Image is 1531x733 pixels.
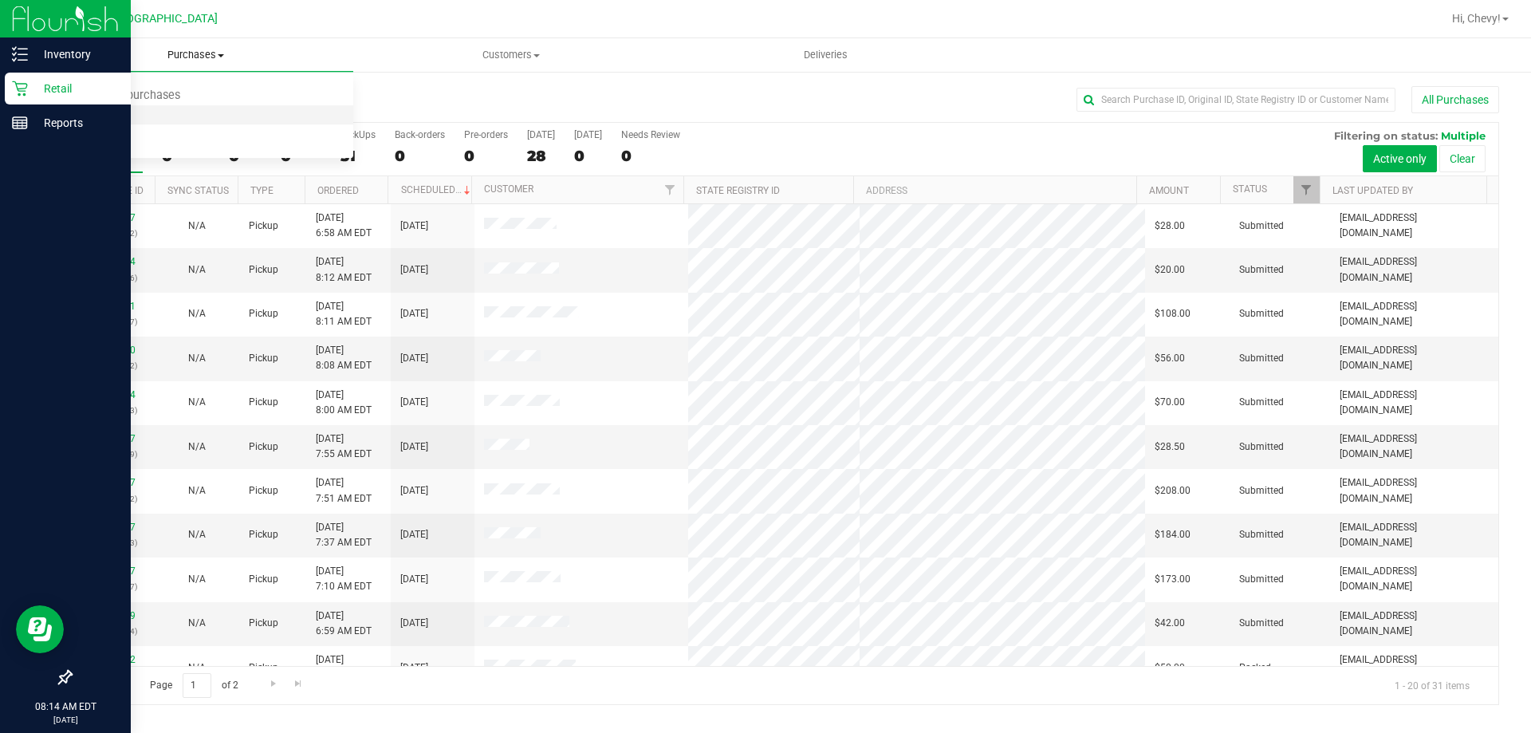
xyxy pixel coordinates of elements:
span: [DATE] 7:55 AM EDT [316,432,372,462]
div: 0 [621,147,680,165]
button: N/A [188,483,206,499]
span: [DATE] [400,572,428,587]
span: [DATE] 8:11 AM EDT [316,299,372,329]
span: Page of 2 [136,673,251,698]
button: N/A [188,439,206,455]
button: N/A [188,527,206,542]
button: N/A [188,616,206,631]
span: Submitted [1239,616,1284,631]
a: Purchases Summary of purchases Fulfillment All purchases [38,38,353,72]
span: Not Applicable [188,617,206,629]
span: [DATE] 8:12 AM EDT [316,254,372,285]
a: 11826429 [91,610,136,621]
span: [DATE] 8:00 AM EDT [316,388,372,418]
span: Pickup [249,572,278,587]
span: [DATE] [400,262,428,278]
button: Clear [1439,145,1486,172]
span: Not Applicable [188,396,206,408]
span: $50.00 [1155,660,1185,676]
span: Pickup [249,527,278,542]
a: 11826527 [91,433,136,444]
div: Needs Review [621,129,680,140]
span: [DATE] 8:12 AM EDT [316,652,372,683]
span: Pickup [249,660,278,676]
a: Sync Status [167,185,229,196]
div: 0 [395,147,445,165]
button: Active only [1363,145,1437,172]
span: Submitted [1239,439,1284,455]
inline-svg: Reports [12,115,28,131]
span: [EMAIL_ADDRESS][DOMAIN_NAME] [1340,211,1489,241]
button: N/A [188,219,206,234]
div: 0 [574,147,602,165]
a: Amount [1149,185,1189,196]
span: [DATE] 7:10 AM EDT [316,564,372,594]
span: $28.00 [1155,219,1185,234]
span: Not Applicable [188,308,206,319]
span: Not Applicable [188,529,206,540]
a: Status [1233,183,1267,195]
span: Submitted [1239,306,1284,321]
iframe: Resource center [16,605,64,653]
button: N/A [188,660,206,676]
button: N/A [188,351,206,366]
div: Back-orders [395,129,445,140]
a: 11826447 [91,566,136,577]
button: N/A [188,306,206,321]
div: 31 [340,147,376,165]
span: Deliveries [782,48,869,62]
div: PickUps [340,129,376,140]
span: $28.50 [1155,439,1185,455]
span: [DATE] [400,616,428,631]
span: [DATE] 6:59 AM EDT [316,609,372,639]
a: Deliveries [668,38,983,72]
span: [EMAIL_ADDRESS][DOMAIN_NAME] [1340,299,1489,329]
span: Not Applicable [188,573,206,585]
inline-svg: Inventory [12,46,28,62]
span: [DATE] [400,660,428,676]
span: Pickup [249,616,278,631]
span: [DATE] 6:58 AM EDT [316,211,372,241]
button: N/A [188,395,206,410]
a: 11826570 [91,345,136,356]
span: Not Applicable [188,441,206,452]
span: Customers [354,48,667,62]
span: Pickup [249,395,278,410]
div: [DATE] [527,129,555,140]
a: 11826584 [91,256,136,267]
p: Inventory [28,45,124,64]
a: Scheduled [401,184,474,195]
span: [EMAIL_ADDRESS][DOMAIN_NAME] [1340,475,1489,506]
a: Go to the next page [262,673,285,695]
a: Filter [657,176,683,203]
span: [DATE] [400,351,428,366]
span: [DATE] [400,219,428,234]
p: Retail [28,79,124,98]
span: Pickup [249,483,278,499]
p: 08:14 AM EDT [7,700,124,714]
a: Customers [353,38,668,72]
span: Submitted [1239,527,1284,542]
a: 11826487 [91,522,136,533]
a: 11825552 [91,654,136,665]
span: [EMAIL_ADDRESS][DOMAIN_NAME] [1340,388,1489,418]
a: Ordered [317,185,359,196]
a: 11826544 [91,389,136,400]
span: [DATE] 8:08 AM EDT [316,343,372,373]
span: [DATE] [400,483,428,499]
span: Multiple [1441,129,1486,142]
span: Not Applicable [188,485,206,496]
span: $42.00 [1155,616,1185,631]
span: Hi, Chevy! [1452,12,1501,25]
a: State Registry ID [696,185,780,196]
a: 11826581 [91,301,136,312]
span: Packed [1239,660,1271,676]
span: Filtering on status: [1334,129,1438,142]
span: [EMAIL_ADDRESS][DOMAIN_NAME] [1340,254,1489,285]
span: [DATE] [400,527,428,542]
span: Pickup [249,262,278,278]
div: Pre-orders [464,129,508,140]
span: [DATE] 7:51 AM EDT [316,475,372,506]
span: Pickup [249,439,278,455]
span: Pickup [249,306,278,321]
